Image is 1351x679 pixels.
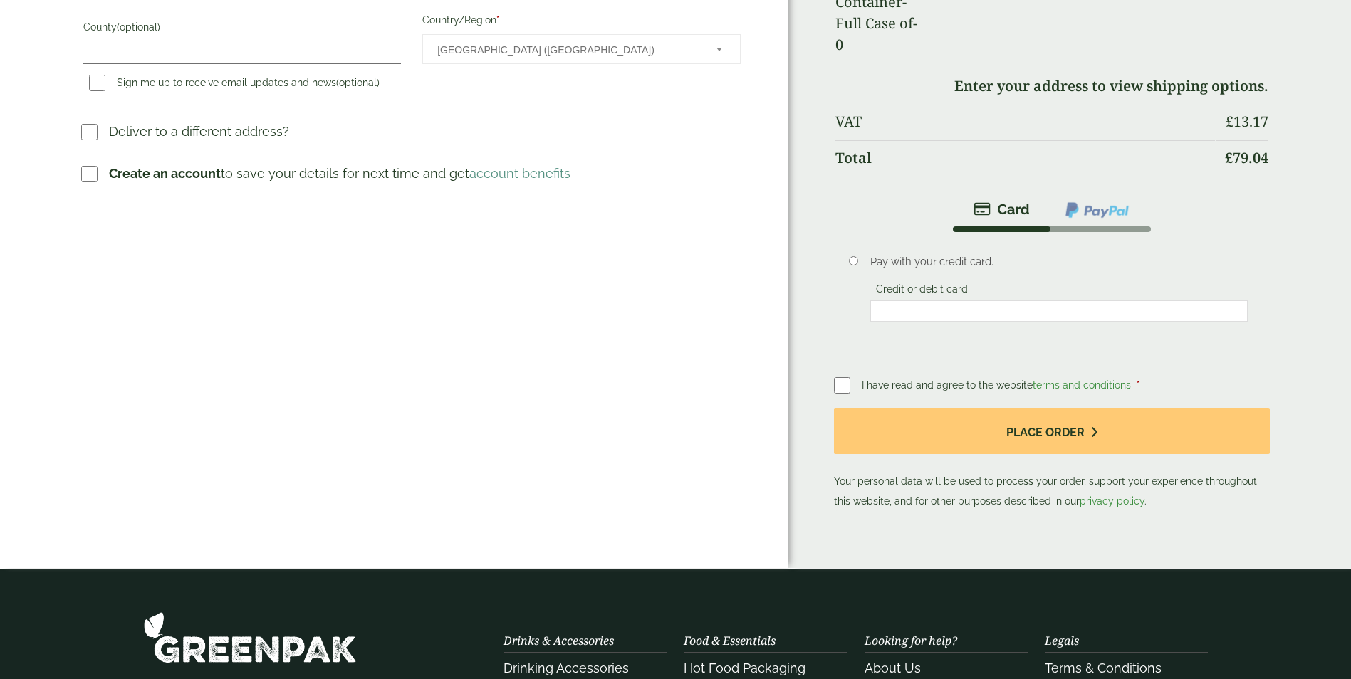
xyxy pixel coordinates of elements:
label: Country/Region [422,10,740,34]
bdi: 79.04 [1225,148,1268,167]
bdi: 13.17 [1226,112,1268,131]
p: to save your details for next time and get [109,164,570,183]
iframe: Secure card payment input frame [875,305,1243,317]
a: About Us [865,660,921,675]
abbr: required [1137,379,1140,391]
th: VAT [835,105,1216,139]
img: ppcp-gateway.png [1064,201,1130,219]
p: Deliver to a different address? [109,122,289,141]
img: stripe.png [974,201,1030,218]
input: Sign me up to receive email updates and news(optional) [89,75,105,91]
p: Pay with your credit card. [870,254,1248,270]
img: GreenPak Supplies [143,611,357,663]
a: Drinking Accessories [504,660,629,675]
span: (optional) [117,21,160,33]
a: privacy policy [1080,495,1144,507]
label: Sign me up to receive email updates and news [83,77,385,93]
abbr: required [496,14,500,26]
span: Country/Region [422,34,740,64]
a: Terms & Conditions [1045,660,1162,675]
a: terms and conditions [1033,379,1131,391]
button: Place order [834,408,1271,454]
span: £ [1225,148,1233,167]
label: County [83,17,401,41]
th: Total [835,140,1216,175]
span: I have read and agree to the website [862,379,1134,391]
a: account benefits [469,166,570,181]
a: Hot Food Packaging [684,660,805,675]
label: Credit or debit card [870,283,974,299]
span: United Kingdom (UK) [437,35,697,65]
span: £ [1226,112,1233,131]
p: Your personal data will be used to process your order, support your experience throughout this we... [834,408,1271,511]
strong: Create an account [109,166,221,181]
td: Enter your address to view shipping options. [835,69,1269,103]
span: (optional) [336,77,380,88]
